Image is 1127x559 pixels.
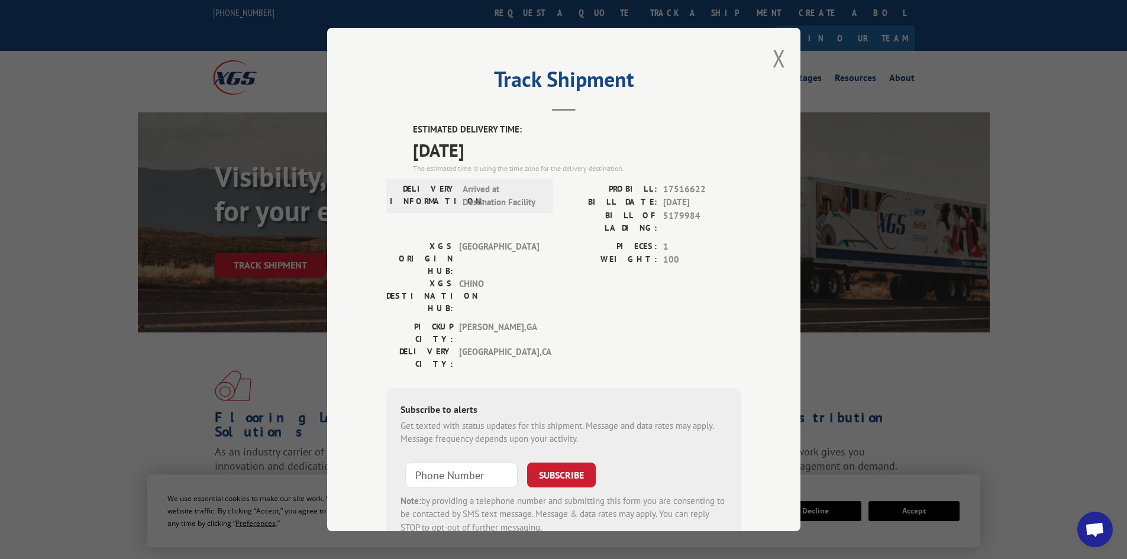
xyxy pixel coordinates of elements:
[663,209,741,234] span: 5179984
[564,196,657,209] label: BILL DATE:
[564,209,657,234] label: BILL OF LADING:
[663,240,741,254] span: 1
[405,463,518,487] input: Phone Number
[564,253,657,267] label: WEIGHT:
[459,345,539,370] span: [GEOGRAPHIC_DATA] , CA
[459,277,539,315] span: CHINO
[386,71,741,93] h2: Track Shipment
[459,321,539,345] span: [PERSON_NAME] , GA
[663,183,741,196] span: 17516622
[401,495,727,535] div: by providing a telephone number and submitting this form you are consenting to be contacted by SM...
[386,321,453,345] label: PICKUP CITY:
[413,137,741,163] span: [DATE]
[413,163,741,174] div: The estimated time is using the time zone for the delivery destination.
[390,183,457,209] label: DELIVERY INFORMATION:
[386,345,453,370] label: DELIVERY CITY:
[663,253,741,267] span: 100
[663,196,741,209] span: [DATE]
[564,240,657,254] label: PIECES:
[401,402,727,419] div: Subscribe to alerts
[564,183,657,196] label: PROBILL:
[773,43,786,74] button: Close modal
[401,495,421,506] strong: Note:
[413,123,741,137] label: ESTIMATED DELIVERY TIME:
[527,463,596,487] button: SUBSCRIBE
[463,183,542,209] span: Arrived at Destination Facility
[1077,512,1113,547] div: Open chat
[386,277,453,315] label: XGS DESTINATION HUB:
[459,240,539,277] span: [GEOGRAPHIC_DATA]
[386,240,453,277] label: XGS ORIGIN HUB:
[401,419,727,446] div: Get texted with status updates for this shipment. Message and data rates may apply. Message frequ...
